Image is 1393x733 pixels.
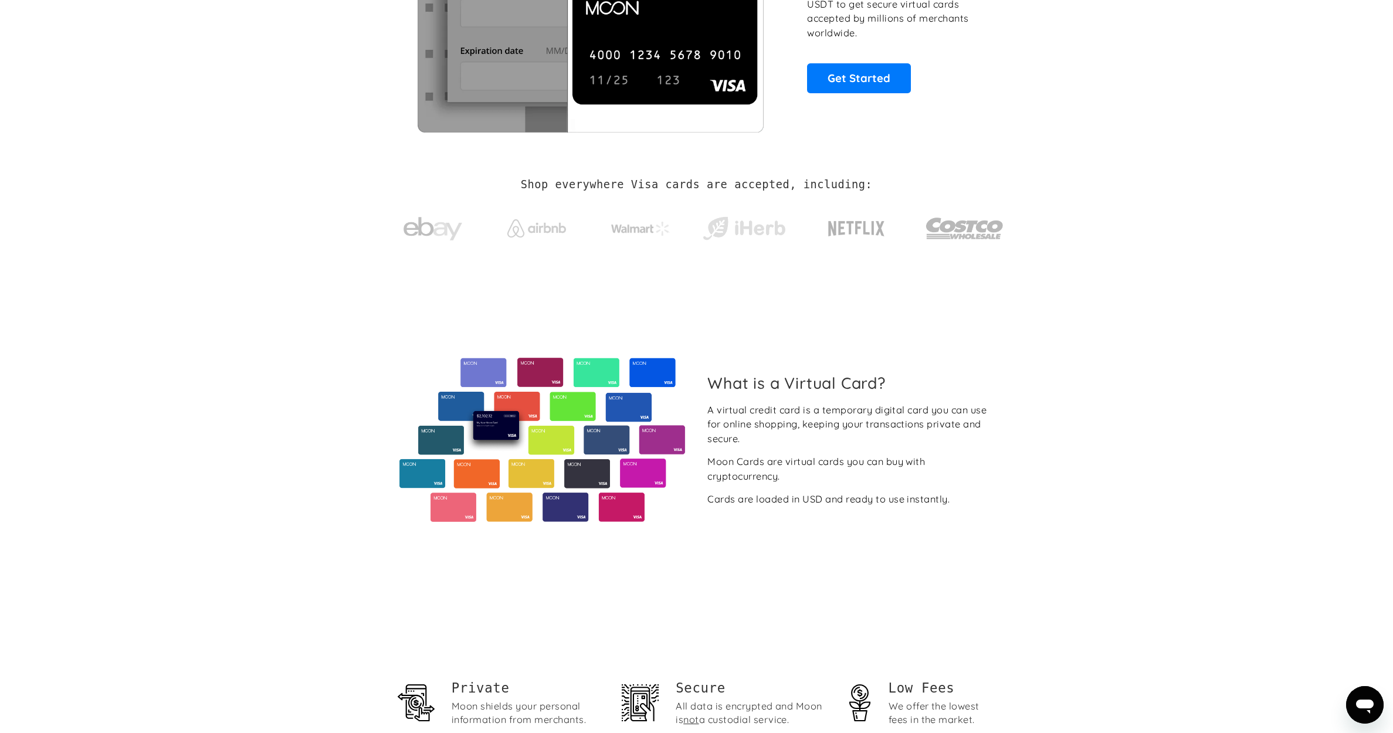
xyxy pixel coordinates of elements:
[841,684,878,721] img: Money stewardship
[700,202,788,250] a: iHerb
[889,679,996,697] h1: Low Fees
[521,178,872,191] h2: Shop everywhere Visa cards are accepted, including:
[398,684,435,721] img: Privacy
[807,63,911,93] a: Get Started
[452,700,603,727] div: Moon shields your personal information from merchants.
[700,213,788,244] img: iHerb
[493,208,580,243] a: Airbnb
[926,206,1004,250] img: Costco
[804,202,909,249] a: Netflix
[404,211,462,247] img: ebay
[676,679,827,697] h2: Secure
[622,684,659,721] img: Security
[676,700,827,727] div: All data is encrypted and Moon is a custodial service.
[452,679,603,697] h1: Private
[683,714,699,725] span: not
[596,210,684,242] a: Walmart
[611,222,670,236] img: Walmart
[889,700,996,727] div: We offer the lowest fees in the market.
[1346,686,1384,724] iframe: Кнопка запуска окна обмена сообщениями
[389,199,477,253] a: ebay
[707,454,994,483] div: Moon Cards are virtual cards you can buy with cryptocurrency.
[707,492,950,507] div: Cards are loaded in USD and ready to use instantly.
[398,358,687,522] img: Virtual cards from Moon
[507,219,566,237] img: Airbnb
[827,214,886,243] img: Netflix
[707,403,994,446] div: A virtual credit card is a temporary digital card you can use for online shopping, keeping your t...
[926,195,1004,256] a: Costco
[707,374,994,392] h2: What is a Virtual Card?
